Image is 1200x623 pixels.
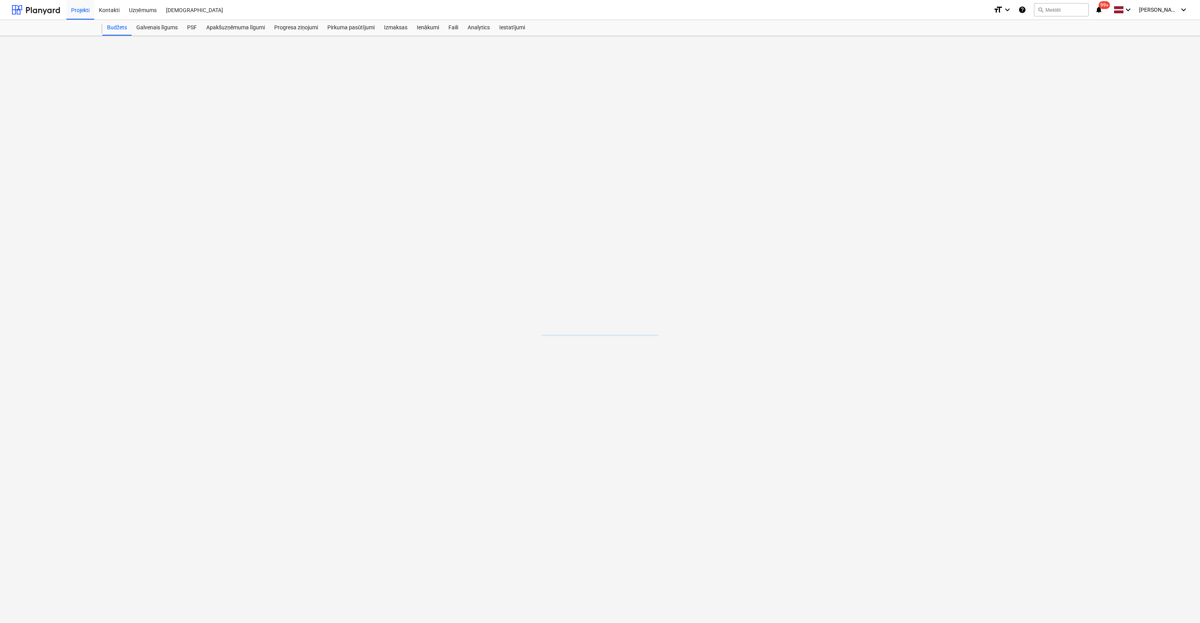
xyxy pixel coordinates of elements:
a: Faili [444,20,463,36]
i: keyboard_arrow_down [1179,5,1188,14]
a: Budžets [102,20,132,36]
i: notifications [1095,5,1103,14]
a: PSF [182,20,202,36]
a: Pirkuma pasūtījumi [323,20,379,36]
span: [PERSON_NAME] [1139,7,1178,13]
i: keyboard_arrow_down [1123,5,1133,14]
span: 99+ [1099,1,1110,9]
a: Progresa ziņojumi [270,20,323,36]
a: Apakšuzņēmuma līgumi [202,20,270,36]
button: Meklēt [1034,3,1089,16]
span: search [1037,7,1044,13]
i: format_size [993,5,1003,14]
a: Izmaksas [379,20,412,36]
a: Iestatījumi [495,20,530,36]
i: Zināšanu pamats [1018,5,1026,14]
a: Analytics [463,20,495,36]
a: Ienākumi [412,20,444,36]
a: Galvenais līgums [132,20,182,36]
i: keyboard_arrow_down [1003,5,1012,14]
